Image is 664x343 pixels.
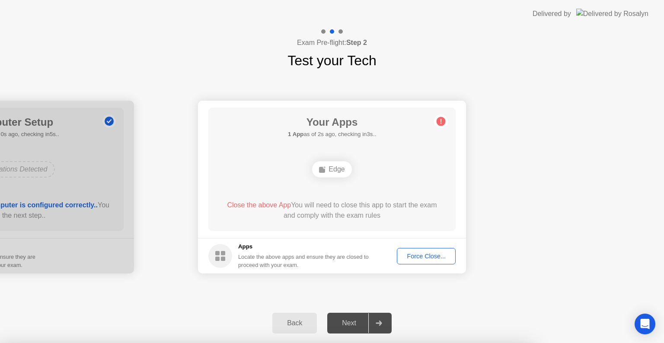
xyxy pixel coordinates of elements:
[227,201,291,209] span: Close the above App
[288,114,376,130] h1: Your Apps
[330,319,368,327] div: Next
[238,242,369,251] h5: Apps
[287,50,377,71] h1: Test your Tech
[297,38,367,48] h4: Exam Pre-flight:
[288,131,303,137] b: 1 App
[400,253,453,260] div: Force Close...
[288,130,376,139] h5: as of 2s ago, checking in3s..
[275,319,314,327] div: Back
[533,9,571,19] div: Delivered by
[346,39,367,46] b: Step 2
[635,314,655,334] div: Open Intercom Messenger
[576,9,648,19] img: Delivered by Rosalyn
[312,161,351,178] div: Edge
[221,200,444,221] div: You will need to close this app to start the exam and comply with the exam rules
[238,253,369,269] div: Locate the above apps and ensure they are closed to proceed with your exam.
